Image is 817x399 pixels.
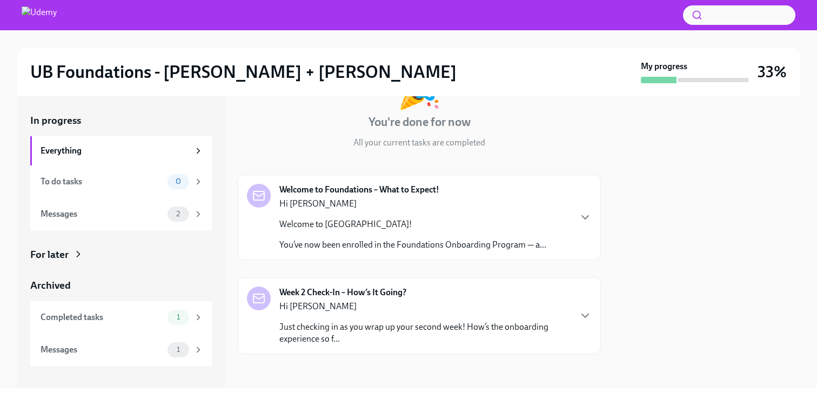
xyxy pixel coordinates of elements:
[279,218,546,230] p: Welcome to [GEOGRAPHIC_DATA]!
[279,239,546,251] p: You’ve now been enrolled in the Foundations Onboarding Program — a...
[397,72,441,108] div: 🎉
[170,210,186,218] span: 2
[41,344,163,356] div: Messages
[30,136,212,165] a: Everything
[279,184,439,196] strong: Welcome to Foundations – What to Expect!
[30,301,212,334] a: Completed tasks1
[279,301,570,312] p: Hi [PERSON_NAME]
[41,176,163,188] div: To do tasks
[353,137,485,149] p: All your current tasks are completed
[30,61,457,83] h2: UB Foundations - [PERSON_NAME] + [PERSON_NAME]
[30,278,212,292] a: Archived
[30,198,212,230] a: Messages2
[41,311,163,323] div: Completed tasks
[30,334,212,366] a: Messages1
[30,248,212,262] a: For later
[170,345,186,354] span: 1
[30,165,212,198] a: To do tasks0
[41,145,189,157] div: Everything
[279,287,406,298] strong: Week 2 Check-In – How’s It Going?
[22,6,57,24] img: Udemy
[279,198,546,210] p: Hi [PERSON_NAME]
[170,313,186,321] span: 1
[30,248,69,262] div: For later
[758,62,787,82] h3: 33%
[169,177,187,185] span: 0
[30,114,212,128] a: In progress
[279,321,570,345] p: Just checking in as you wrap up your second week! How’s the onboarding experience so f...
[641,61,687,72] strong: My progress
[369,114,471,130] h4: You're done for now
[41,208,163,220] div: Messages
